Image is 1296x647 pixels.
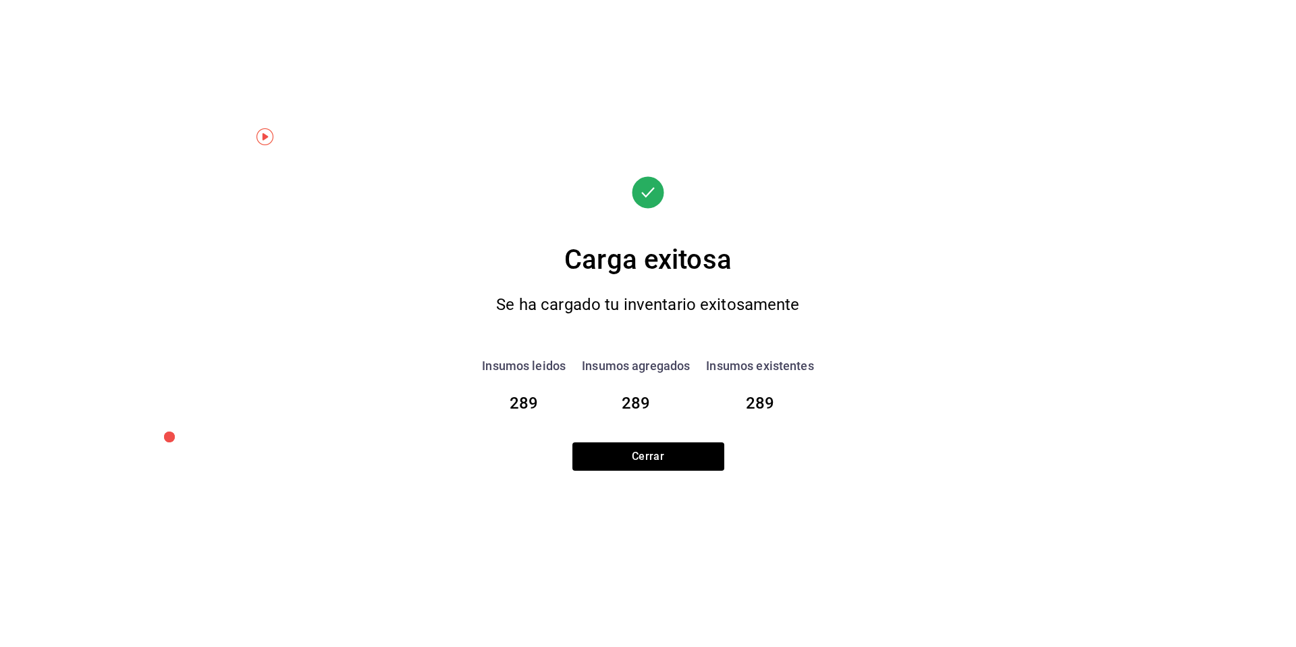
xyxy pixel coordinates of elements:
[446,240,850,280] div: Carga exitosa
[582,357,690,375] div: Insumos agregados
[472,291,824,319] div: Se ha cargado tu inventario exitosamente
[706,391,813,415] div: 289
[582,391,690,415] div: 289
[482,391,566,415] div: 289
[482,357,566,375] div: Insumos leidos
[706,357,813,375] div: Insumos existentes
[256,128,273,145] img: Tooltip marker
[572,442,724,471] button: Cerrar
